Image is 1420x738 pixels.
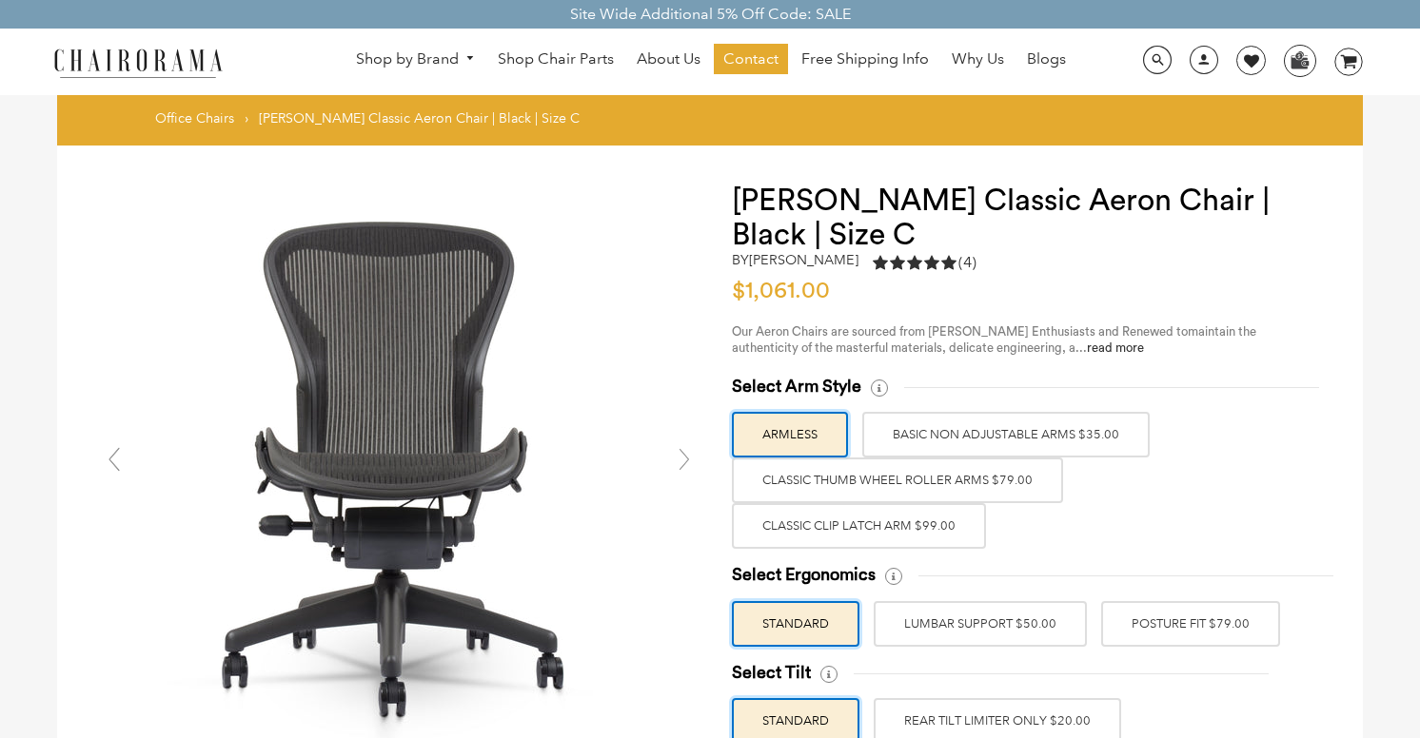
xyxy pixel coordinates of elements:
span: Shop Chair Parts [498,49,614,69]
span: Select Tilt [732,662,811,684]
nav: breadcrumbs [155,109,586,136]
a: About Us [627,44,710,74]
a: Office Chairs [155,109,234,126]
label: Classic Clip Latch Arm $99.00 [732,503,986,549]
label: ARMLESS [732,412,848,457]
label: LUMBAR SUPPORT $50.00 [874,601,1087,647]
label: Classic Thumb Wheel Roller Arms $79.00 [732,457,1063,503]
a: Blogs [1017,44,1075,74]
span: About Us [637,49,700,69]
img: chairorama [43,46,233,79]
a: Free Shipping Info [792,44,938,74]
span: Select Arm Style [732,376,861,398]
label: STANDARD [732,601,859,647]
span: Our Aeron Chairs are sourced from [PERSON_NAME] Enthusiasts and Renewed to [732,325,1188,338]
a: Herman Miller Classic Aeron Chair | Black | Size C - chairorama [113,458,684,476]
a: Shop by Brand [346,45,485,74]
span: Blogs [1027,49,1066,69]
span: Select Ergonomics [732,564,876,586]
a: 5.0 rating (4 votes) [873,252,976,278]
h2: by [732,252,858,268]
span: Contact [723,49,779,69]
a: Contact [714,44,788,74]
a: read more [1087,341,1144,354]
span: $1,061.00 [732,280,839,302]
span: (4) [958,253,976,273]
span: [PERSON_NAME] Classic Aeron Chair | Black | Size C [259,109,580,126]
label: BASIC NON ADJUSTABLE ARMS $35.00 [862,412,1150,457]
img: WhatsApp_Image_2024-07-12_at_16.23.01.webp [1285,46,1314,74]
a: Shop Chair Parts [488,44,623,74]
span: Why Us [952,49,1004,69]
a: Why Us [942,44,1014,74]
span: › [245,109,248,126]
div: 5.0 rating (4 votes) [873,252,976,273]
h1: [PERSON_NAME] Classic Aeron Chair | Black | Size C [732,184,1326,252]
label: POSTURE FIT $79.00 [1101,601,1280,647]
a: [PERSON_NAME] [749,251,858,268]
span: Free Shipping Info [801,49,929,69]
nav: DesktopNavigation [314,44,1108,79]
